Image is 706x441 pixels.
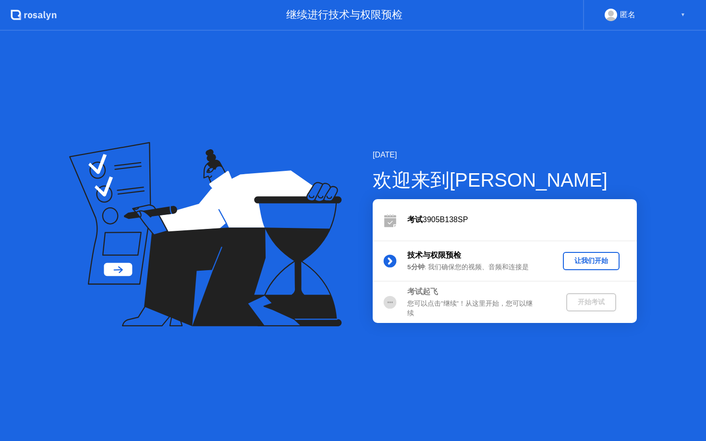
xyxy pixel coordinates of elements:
[407,251,461,259] b: 技术与权限预检
[407,262,546,272] div: : 我们确保您的视频、音频和连接是
[620,9,635,21] div: 匿名
[407,215,423,224] b: 考试
[567,256,616,265] div: 让我们开始
[407,299,546,319] div: 您可以点击”继续”！从这里开始，您可以继续
[566,293,616,311] button: 开始考试
[407,287,438,296] b: 考试起飞
[681,9,685,21] div: ▼
[563,252,620,270] button: 让我们开始
[373,149,637,161] div: [DATE]
[407,214,637,226] div: 3905B138SP
[407,263,425,271] b: 5分钟
[373,166,637,194] div: 欢迎来到[PERSON_NAME]
[570,298,612,307] div: 开始考试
